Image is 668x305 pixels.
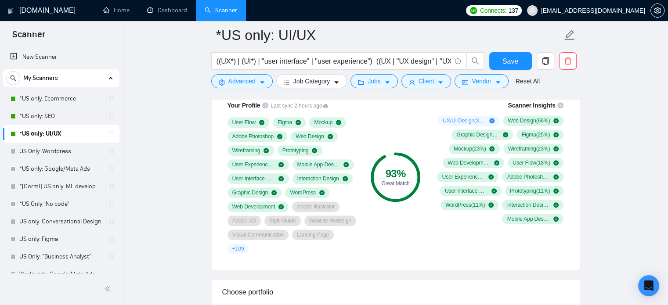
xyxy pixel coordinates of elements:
[296,133,324,140] span: Web Design
[232,133,274,140] span: Adobe Photoshop
[559,52,577,70] button: delete
[491,188,497,194] span: check-circle
[3,48,119,66] li: New Scanner
[232,189,268,196] span: Graphic Design
[553,118,559,123] span: check-circle
[409,79,415,86] span: user
[489,118,495,123] span: plus-circle
[502,56,518,67] span: Save
[564,29,575,41] span: edit
[445,201,485,208] span: WordPress ( 11 %)
[508,102,555,108] span: Scanner Insights
[211,74,273,88] button: settingAdvancedcaret-down
[19,195,103,213] a: *US Only:"No code"
[508,117,550,124] span: Web Design ( 66 %)
[105,284,113,293] span: double-left
[108,236,115,243] span: holder
[358,79,364,86] span: folder
[510,187,550,194] span: Prototyping ( 11 %)
[529,7,535,14] span: user
[108,165,115,172] span: holder
[227,102,260,109] span: Your Profile
[19,213,103,230] a: US only: Conversational Design
[443,117,486,124] span: UX/UI Design ( 36 %)
[456,131,499,138] span: Graphic Design ( 41 %)
[222,280,569,305] div: Choose portfolio
[462,79,468,86] span: idcard
[282,147,309,154] span: Prototyping
[328,134,333,139] span: check-circle
[7,75,20,81] span: search
[5,28,52,47] span: Scanner
[489,146,495,151] span: check-circle
[19,143,103,160] a: US Only: Wordpress
[284,79,290,86] span: bars
[521,131,550,138] span: Figma ( 25 %)
[513,159,550,166] span: User Flow ( 18 %)
[7,4,14,18] img: logo
[371,169,420,179] div: 93 %
[232,175,275,182] span: User Interface Design
[488,174,494,179] span: check-circle
[232,147,260,154] span: Wireframing
[10,48,112,66] a: New Scanner
[508,6,518,15] span: 137
[553,174,559,179] span: check-circle
[108,271,115,278] span: holder
[309,217,351,224] span: Website Redesign
[269,217,296,224] span: Style Guide
[503,132,508,137] span: check-circle
[19,90,103,108] a: *US only: Ecommerce
[278,176,284,181] span: check-circle
[232,217,256,224] span: Adobe XD
[278,204,284,209] span: check-circle
[333,79,339,86] span: caret-down
[147,7,187,14] a: dashboardDashboard
[271,102,328,110] span: Last sync 2 hours ago
[466,52,484,70] button: search
[108,113,115,120] span: holder
[259,79,265,86] span: caret-down
[205,7,237,14] a: searchScanner
[384,79,390,86] span: caret-down
[455,74,508,88] button: idcardVendorcaret-down
[343,162,349,167] span: check-circle
[368,76,381,86] span: Jobs
[276,74,347,88] button: barsJob Categorycaret-down
[507,215,550,222] span: Mobile App Design ( 9 %)
[19,248,103,266] a: US Only: "Business Analyst"
[494,160,499,165] span: check-circle
[319,190,325,195] span: check-circle
[108,148,115,155] span: holder
[488,202,494,208] span: check-circle
[650,7,664,14] a: setting
[19,266,103,283] a: Worldwide: Google/Meta Ads
[19,108,103,125] a: *US only: SEO
[259,120,264,125] span: check-circle
[537,52,554,70] button: copy
[19,230,103,248] a: US only: Figma
[401,74,451,88] button: userClientcaret-down
[19,160,103,178] a: *US only: Google/Meta Ads
[232,245,244,252] span: + 109
[638,275,659,296] div: Open Intercom Messenger
[217,56,451,67] input: Search Freelance Jobs...
[297,175,339,182] span: Interaction Design
[371,181,420,186] div: Great Match
[508,145,550,152] span: Wireframing ( 23 %)
[350,74,398,88] button: folderJobscaret-down
[232,161,275,168] span: User Experience Design
[232,119,256,126] span: User Flow
[228,76,256,86] span: Advanced
[445,187,488,194] span: User Interface Design ( 13 %)
[454,145,486,152] span: Mockup ( 23 %)
[108,201,115,208] span: holder
[296,120,301,125] span: check-circle
[537,57,554,65] span: copy
[651,7,664,14] span: setting
[297,203,335,210] span: Adobe Illustrator
[278,162,284,167] span: check-circle
[419,76,434,86] span: Client
[23,69,58,87] span: My Scanners
[448,159,491,166] span: Web Development ( 21 %)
